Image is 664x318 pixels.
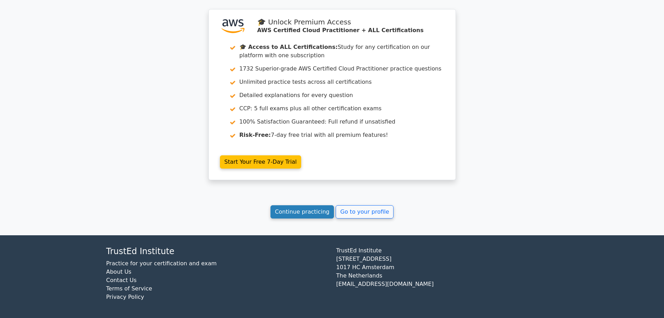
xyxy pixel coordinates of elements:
[106,260,217,267] a: Practice for your certification and exam
[270,205,334,219] a: Continue practicing
[106,246,328,257] h4: TrustEd Institute
[106,294,144,300] a: Privacy Policy
[106,268,131,275] a: About Us
[106,277,137,283] a: Contact Us
[220,155,302,169] a: Start Your Free 7-Day Trial
[106,285,152,292] a: Terms of Service
[332,246,562,307] div: TrustEd Institute [STREET_ADDRESS] 1017 HC Amsterdam The Netherlands [EMAIL_ADDRESS][DOMAIN_NAME]
[336,205,394,219] a: Go to your profile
